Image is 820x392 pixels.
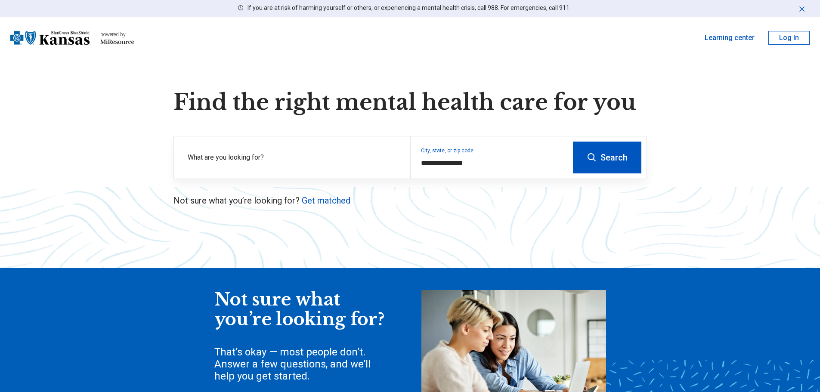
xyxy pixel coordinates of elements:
p: If you are at risk of harming yourself or others, or experiencing a mental health crisis, call 98... [248,3,571,12]
div: That’s okay — most people don’t. Answer a few questions, and we’ll help you get started. [214,346,387,382]
h1: Find the right mental health care for you [173,90,647,115]
a: Learning center [705,33,755,43]
div: powered by [100,31,134,38]
button: Search [573,142,641,173]
button: Log In [768,31,810,45]
p: Not sure what you’re looking for? [173,194,647,207]
a: Get matched [302,195,350,206]
div: Not sure what you’re looking for? [214,290,387,329]
img: Blue Cross Blue Shield Kansas [10,28,90,48]
a: Blue Cross Blue Shield Kansaspowered by [10,28,134,48]
button: Dismiss [798,3,806,14]
label: What are you looking for? [188,152,400,163]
